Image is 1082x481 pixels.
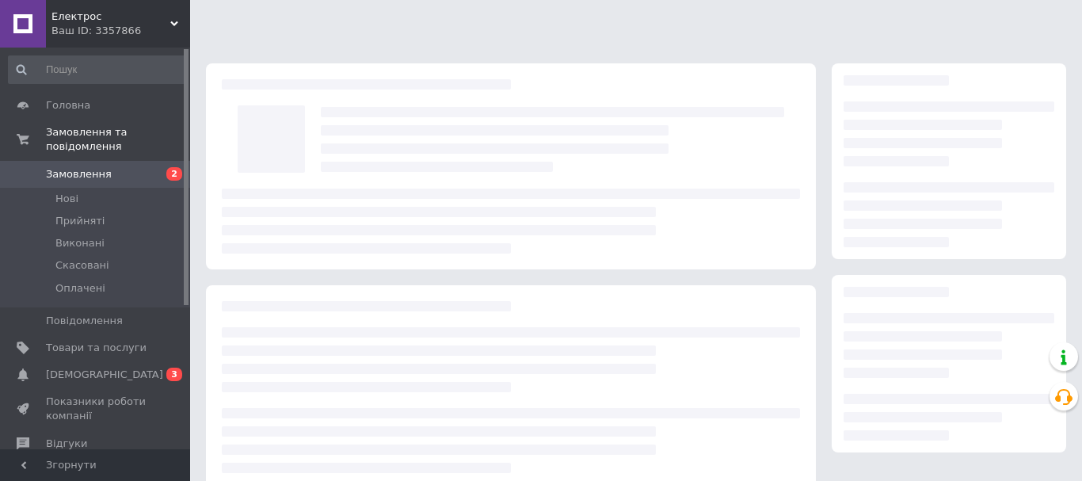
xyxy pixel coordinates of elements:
[55,214,105,228] span: Прийняті
[46,395,147,423] span: Показники роботи компанії
[51,24,190,38] div: Ваш ID: 3357866
[46,125,190,154] span: Замовлення та повідомлення
[51,10,170,24] span: Електрос
[166,167,182,181] span: 2
[46,437,87,451] span: Відгуки
[46,98,90,113] span: Головна
[46,341,147,355] span: Товари та послуги
[55,236,105,250] span: Виконані
[166,368,182,381] span: 3
[55,258,109,273] span: Скасовані
[8,55,187,84] input: Пошук
[46,167,112,181] span: Замовлення
[46,368,163,382] span: [DEMOGRAPHIC_DATA]
[55,192,78,206] span: Нові
[55,281,105,296] span: Оплачені
[46,314,123,328] span: Повідомлення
